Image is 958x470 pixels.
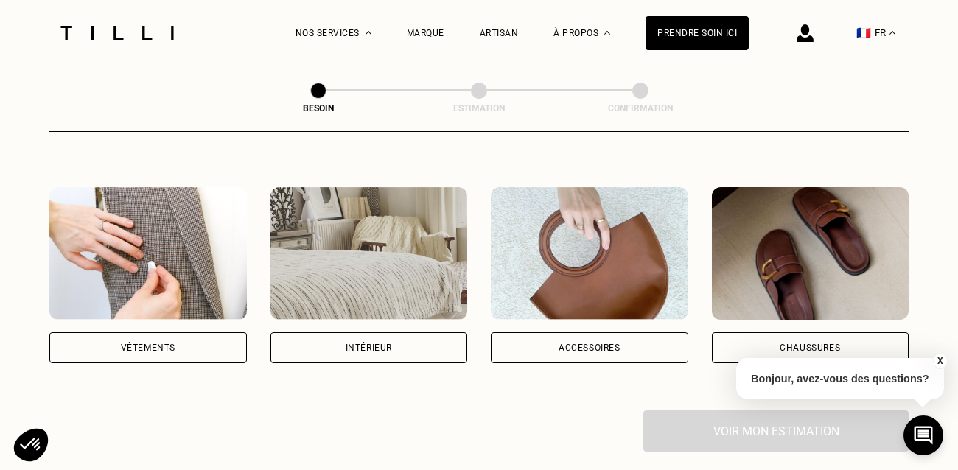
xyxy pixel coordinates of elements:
img: Menu déroulant à propos [604,31,610,35]
div: Vêtements [121,343,175,352]
div: Estimation [405,103,553,113]
button: X [932,353,947,369]
img: Menu déroulant [366,31,371,35]
img: Logo du service de couturière Tilli [55,26,179,40]
a: Prendre soin ici [646,16,749,50]
img: Intérieur [270,187,468,320]
div: Besoin [245,103,392,113]
img: Accessoires [491,187,688,320]
div: Accessoires [559,343,620,352]
div: Confirmation [567,103,714,113]
img: menu déroulant [889,31,895,35]
a: Artisan [480,28,519,38]
img: Chaussures [712,187,909,320]
span: 🇫🇷 [856,26,871,40]
img: icône connexion [797,24,814,42]
div: Intérieur [346,343,392,352]
a: Marque [407,28,444,38]
p: Bonjour, avez-vous des questions? [736,358,944,399]
img: Vêtements [49,187,247,320]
